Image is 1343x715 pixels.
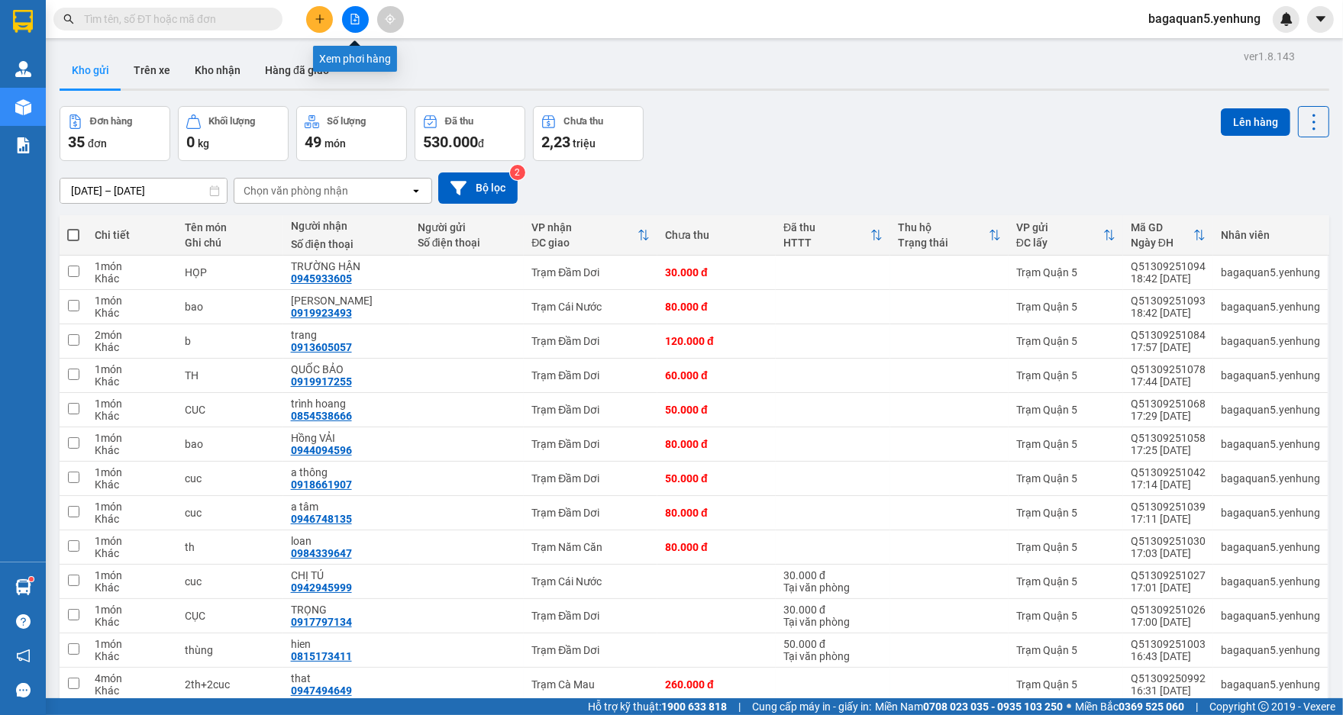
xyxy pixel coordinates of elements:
button: Khối lượng0kg [178,106,289,161]
div: bagaquan5.yenhung [1221,369,1320,382]
div: Trạm Quận 5 [1016,472,1115,485]
img: warehouse-icon [15,579,31,595]
div: 30.000 đ [783,569,883,581]
div: 0919917255 [291,375,352,388]
div: 18:42 [DATE] [1131,272,1206,285]
button: caret-down [1307,6,1334,33]
button: Bộ lọc [438,172,518,204]
div: Trạm Quận 5 [1016,541,1115,553]
div: bagaquan5.yenhung [1221,404,1320,416]
div: Trạng thái [898,237,989,249]
span: search [63,14,74,24]
sup: 1 [29,577,34,581]
div: Khác [95,513,169,525]
div: Q51309251030 [1131,535,1206,547]
div: Khác [95,375,169,388]
div: 17:44 [DATE] [1131,375,1206,388]
span: 530.000 [423,133,478,151]
div: bagaquan5.yenhung [1221,644,1320,656]
div: 17:00 [DATE] [1131,616,1206,628]
div: Trạm Đầm Dơi [531,404,650,416]
div: CUC [185,404,275,416]
div: 1 món [95,466,169,478]
div: 16:43 [DATE] [1131,650,1206,662]
div: Trạm Quận 5 [1016,335,1115,347]
div: Chưa thu [563,116,603,127]
div: Thu hộ [898,221,989,234]
div: Khối lượng [208,116,255,127]
div: Q51309251027 [1131,569,1206,581]
div: Khác [95,547,169,559]
div: Trạm Cà Mau [531,678,650,691]
span: plus [315,14,325,24]
div: 1 món [95,604,169,616]
div: Trạm Đầm Dơi [531,266,650,279]
div: cuc [185,507,275,519]
div: Trạm Đầm Dơi [531,438,650,450]
div: TRỌNG [291,604,402,616]
div: a tâm [291,501,402,513]
div: 30.000 đ [783,604,883,616]
div: 2 món [95,329,169,341]
td: Nhà xe Yến Hùng [8,47,236,69]
span: kg [198,137,209,150]
div: trình hoang [291,398,402,410]
div: Q51309250992 [1131,672,1206,684]
div: 17:11 [DATE] [1131,513,1206,525]
div: bagaquan5.yenhung [1221,438,1320,450]
div: Trạm Đầm Dơi [531,610,650,622]
div: Q51309251084 [1131,329,1206,341]
div: 80.000 đ [665,541,768,553]
div: trang [291,329,402,341]
div: bagaquan5.yenhung [1221,610,1320,622]
div: a thông [291,466,402,478]
div: TRƯỜNG HẬN [291,260,402,272]
div: 0918661907 [291,478,352,491]
div: bao [185,301,275,313]
div: 0947494649 [291,684,352,697]
div: 0944094596 [291,444,352,456]
div: 50.000 đ [665,472,768,485]
div: Q51309251003 [1131,638,1206,650]
span: message [16,683,31,697]
div: Khác [95,307,169,319]
div: Q51309251093 [1131,295,1206,307]
div: 0913605057 [291,341,352,353]
div: VP gửi [1016,221,1103,234]
div: Tại văn phòng [783,581,883,594]
div: Tại văn phòng [783,650,883,662]
div: 0815173411 [291,650,352,662]
div: Chi tiết [95,229,169,241]
button: aim [377,6,404,33]
div: Trạm Đầm Dơi [531,472,650,485]
div: 0917797134 [291,616,352,628]
div: 17:25 [DATE] [1131,444,1206,456]
div: loan [291,535,402,547]
div: Trạm Đầm Dơi [531,507,650,519]
div: 1 món [95,432,169,444]
button: Chưa thu2,23 triệu [533,106,644,161]
div: Xem phơi hàng [313,46,397,72]
span: question-circle [16,614,31,629]
strong: 0708 023 035 - 0935 103 250 [923,701,1063,713]
button: plus [306,6,333,33]
div: HỌP [185,266,275,279]
input: Select a date range. [60,179,227,203]
div: Trạm Quận 5 [1016,266,1115,279]
span: Miền Bắc [1075,698,1184,715]
span: món [324,137,346,150]
span: Cung cấp máy in - giấy in: [752,698,871,715]
span: đơn [88,137,107,150]
div: Số điện thoại [418,237,517,249]
div: Khác [95,650,169,662]
div: 18:42 [DATE] [1131,307,1206,319]
div: Trạm Quận 5 [1016,404,1115,416]
div: 80.000 đ [665,507,768,519]
div: 120.000 đ [665,335,768,347]
div: THANH LIA [291,295,402,307]
div: 30.000 đ [665,266,768,279]
div: 0946748135 [291,513,352,525]
div: Chưa thu [665,229,768,241]
div: bagaquan5.yenhung [1221,541,1320,553]
span: 2,23 [541,133,570,151]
